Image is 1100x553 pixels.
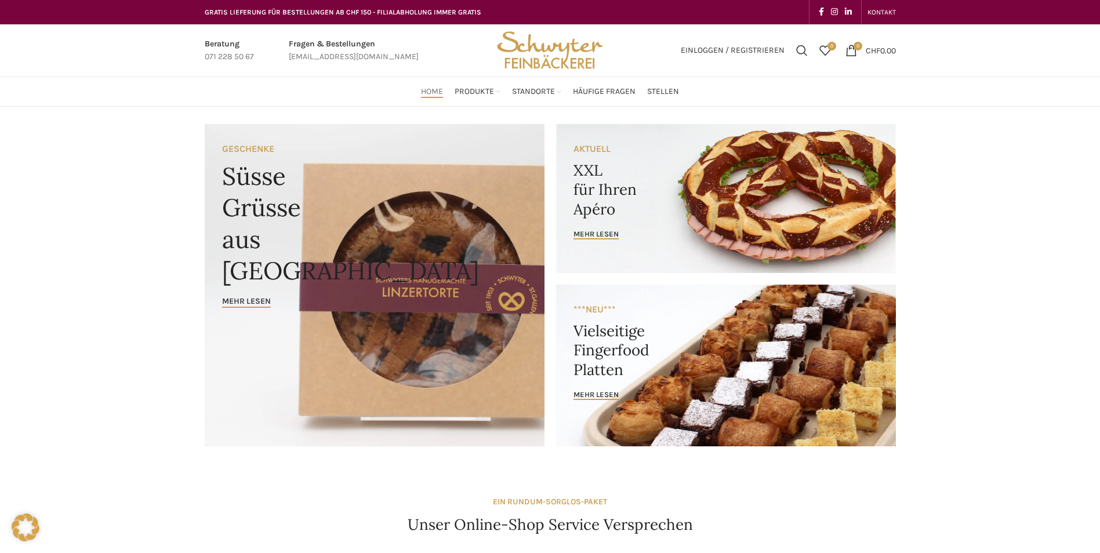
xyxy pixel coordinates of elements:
[827,42,836,50] span: 0
[814,39,837,62] a: 0
[814,39,837,62] div: Meine Wunschliste
[421,86,443,97] span: Home
[556,285,896,446] a: Banner link
[199,80,902,103] div: Main navigation
[493,24,607,77] img: Bäckerei Schwyter
[866,45,880,55] span: CHF
[205,8,481,16] span: GRATIS LIEFERUNG FÜR BESTELLUNGEN AB CHF 150 - FILIALABHOLUNG IMMER GRATIS
[573,86,636,97] span: Häufige Fragen
[841,4,855,20] a: Linkedin social link
[815,4,827,20] a: Facebook social link
[675,39,790,62] a: Einloggen / Registrieren
[854,42,862,50] span: 0
[866,45,896,55] bdi: 0.00
[840,39,902,62] a: 0 CHF0.00
[867,1,896,24] a: KONTAKT
[408,514,693,535] h4: Unser Online-Shop Service Versprechen
[681,46,785,54] span: Einloggen / Registrieren
[827,4,841,20] a: Instagram social link
[205,124,544,446] a: Banner link
[862,1,902,24] div: Secondary navigation
[556,124,896,273] a: Banner link
[512,86,555,97] span: Standorte
[455,86,494,97] span: Produkte
[493,45,607,54] a: Site logo
[421,80,443,103] a: Home
[790,39,814,62] a: Suchen
[289,38,419,64] a: Infobox link
[573,80,636,103] a: Häufige Fragen
[455,80,500,103] a: Produkte
[512,80,561,103] a: Standorte
[647,86,679,97] span: Stellen
[867,8,896,16] span: KONTAKT
[493,497,607,507] strong: EIN RUNDUM-SORGLOS-PAKET
[647,80,679,103] a: Stellen
[205,38,254,64] a: Infobox link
